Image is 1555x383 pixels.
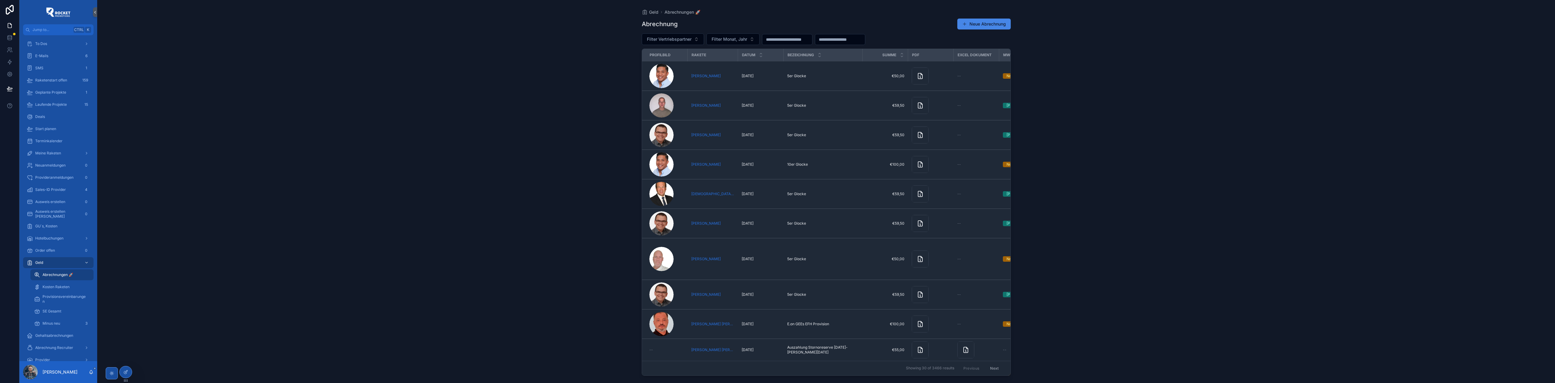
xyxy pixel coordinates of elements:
[43,309,61,314] span: SE Gesamt
[23,148,94,159] a: Meine Raketen
[23,342,94,353] a: Abrechnung Recruiter
[787,103,806,108] span: 5er Glocke
[787,162,859,167] a: 10er Glocke
[691,191,734,196] a: [DEMOGRAPHIC_DATA][PERSON_NAME]
[787,74,806,78] span: 5er Glocke
[23,196,94,207] a: Ausweis erstellen0
[83,186,90,193] div: 4
[23,209,94,219] a: Ausweis erstellen [PERSON_NAME]0
[691,347,734,352] a: [PERSON_NAME] [PERSON_NAME]
[787,221,806,226] span: 5er Glocke
[691,221,721,226] a: [PERSON_NAME]
[649,347,684,352] a: --
[86,27,91,32] span: K
[80,77,90,84] div: 159
[787,191,859,196] a: 5er Glocke
[866,347,904,352] span: €55,00
[35,187,66,192] span: Sales-ID Provider
[957,191,961,196] span: --
[35,139,63,143] span: Terminkalender
[957,19,1011,29] button: Neue Abrechnung
[866,133,904,137] span: €59,50
[1003,103,1041,108] a: [PERSON_NAME]
[23,75,94,86] a: Raketenstart offen159
[691,162,721,167] a: [PERSON_NAME]
[23,330,94,341] a: Gehaltsabrechnungen
[691,257,734,261] a: [PERSON_NAME]
[742,162,754,167] span: [DATE]
[787,74,859,78] a: 5er Glocke
[23,87,94,98] a: Geplante Projekte1
[83,174,90,181] div: 0
[866,292,904,297] span: €59,50
[866,103,904,108] a: €59,50
[787,191,806,196] span: 5er Glocke
[706,33,760,45] button: Select Button
[691,292,721,297] a: [PERSON_NAME]
[650,53,671,57] span: Profilbild
[958,53,992,57] span: Excel Dokument
[35,53,48,58] span: E-Mails
[691,257,721,261] a: [PERSON_NAME]
[23,172,94,183] a: Provideranmeldungen0
[1003,73,1041,79] a: Nein
[788,53,814,57] span: Bezeichnung
[1006,221,1036,226] div: [PERSON_NAME]
[642,20,678,28] h1: Abrechnung
[986,364,1003,373] button: Next
[866,191,904,196] a: €59,50
[691,221,734,226] a: [PERSON_NAME]
[30,269,94,280] a: Abrechnungen 🚀
[83,198,90,205] div: 0
[787,257,806,261] span: 5er Glocke
[691,133,734,137] a: [PERSON_NAME]
[35,90,66,95] span: Geplante Projekte
[23,111,94,122] a: Deals
[957,162,996,167] a: --
[1006,321,1014,327] div: Nein
[83,64,90,72] div: 1
[691,133,721,137] a: [PERSON_NAME]
[691,74,721,78] span: [PERSON_NAME]
[1003,162,1041,167] a: Nein
[957,221,961,226] span: --
[649,347,653,352] span: --
[83,101,90,108] div: 15
[43,369,77,375] p: [PERSON_NAME]
[642,9,658,15] a: Geld
[787,103,859,108] a: 5er Glocke
[866,74,904,78] a: €50,00
[787,345,859,355] a: Auszahlung Stornoreserve [DATE]-[PERSON_NAME][DATE]
[787,162,808,167] span: 10er Glocke
[35,151,61,156] span: Meine Raketen
[642,33,704,45] button: Select Button
[742,74,754,78] span: [DATE]
[1006,73,1014,79] div: Nein
[787,292,859,297] a: 5er Glocke
[35,224,57,229] span: GU´s, Kosten
[1006,132,1036,138] div: [PERSON_NAME]
[742,191,754,196] span: [DATE]
[1003,292,1041,297] a: [PERSON_NAME]
[23,50,94,61] a: E-Mails6
[35,41,47,46] span: To Dos
[35,236,63,241] span: Hotelbuchungen
[23,136,94,147] a: Terminkalender
[742,162,780,167] a: [DATE]
[742,191,780,196] a: [DATE]
[46,7,70,17] img: App logo
[691,103,734,108] a: [PERSON_NAME]
[43,294,87,304] span: Provisionsvereinbarungen
[691,322,734,326] a: [PERSON_NAME] [PERSON_NAME]
[912,53,919,57] span: PDF
[23,99,94,110] a: Laufende Projekte15
[23,38,94,49] a: To Dos
[23,123,94,134] a: Start planen
[957,322,961,326] span: --
[1006,256,1014,262] div: Nein
[957,292,996,297] a: --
